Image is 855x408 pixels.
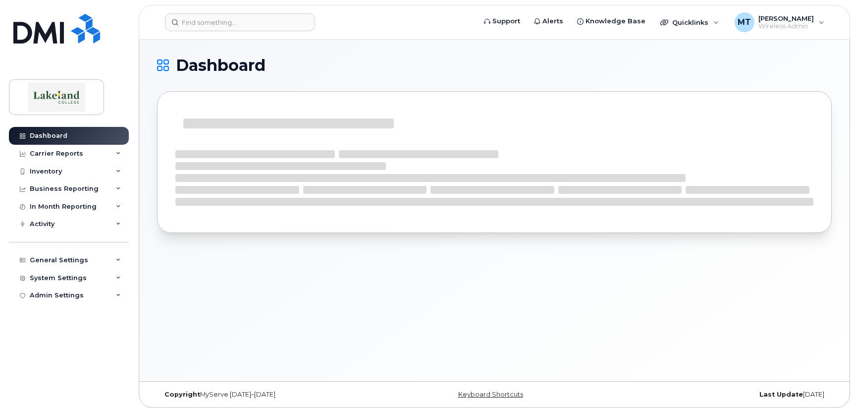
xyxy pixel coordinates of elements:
div: [DATE] [607,391,832,399]
span: Dashboard [176,58,266,73]
strong: Last Update [759,391,803,398]
div: MyServe [DATE]–[DATE] [157,391,382,399]
a: Keyboard Shortcuts [458,391,523,398]
strong: Copyright [164,391,200,398]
